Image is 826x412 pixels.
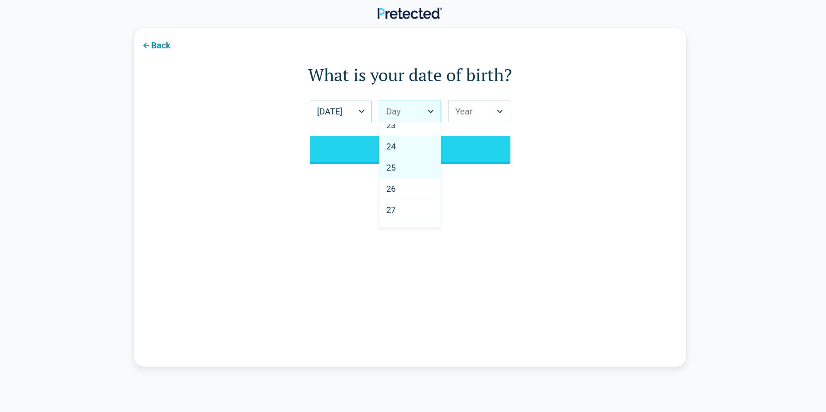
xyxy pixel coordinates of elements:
[386,184,396,194] span: 26
[386,226,396,236] span: 28
[386,162,396,173] span: 25
[386,205,396,215] span: 27
[386,120,396,130] span: 23
[386,141,396,152] span: 24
